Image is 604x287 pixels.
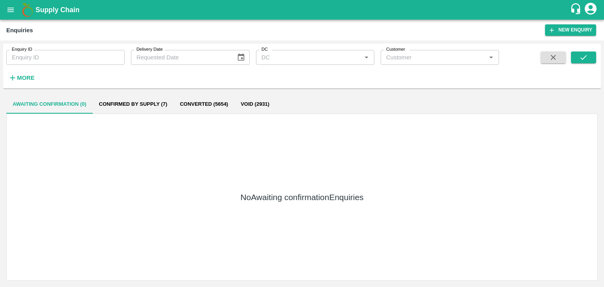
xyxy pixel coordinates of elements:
[6,25,33,35] div: Enquiries
[261,46,268,53] label: DC
[386,46,405,53] label: Customer
[35,6,79,14] b: Supply Chain
[6,50,125,65] input: Enquiry ID
[6,95,93,114] button: Awaiting confirmation (0)
[20,2,35,18] img: logo
[136,46,163,53] label: Delivery Date
[12,46,32,53] label: Enquiry ID
[383,52,484,63] input: Customer
[6,71,37,85] button: More
[173,95,234,114] button: Converted (5654)
[545,24,596,36] button: New Enquiry
[35,4,570,15] a: Supply Chain
[234,95,276,114] button: Void (2931)
[361,52,372,63] button: Open
[486,52,496,63] button: Open
[258,52,359,63] input: DC
[17,75,35,81] strong: More
[570,3,584,17] div: customer-support
[240,192,363,203] h5: No Awaiting confirmation Enquiries
[93,95,174,114] button: Confirmed by supply (7)
[584,2,598,18] div: account of current user
[2,1,20,19] button: open drawer
[234,50,249,65] button: Choose date
[131,50,230,65] input: Requested Date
